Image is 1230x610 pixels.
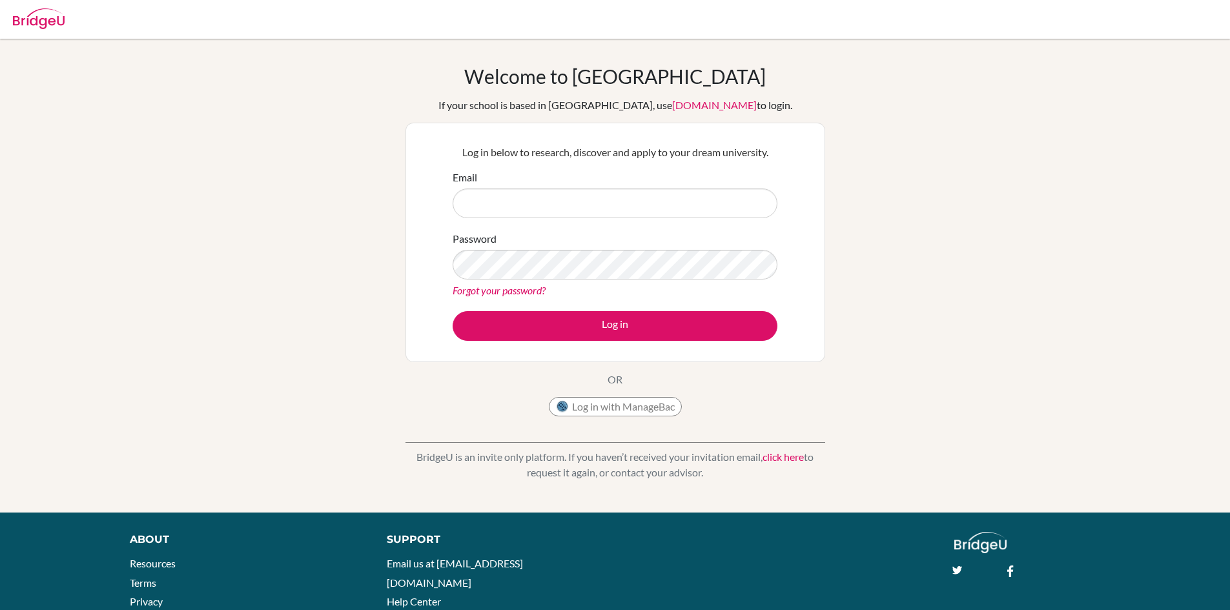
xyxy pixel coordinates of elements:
[387,532,600,547] div: Support
[453,311,777,341] button: Log in
[405,449,825,480] p: BridgeU is an invite only platform. If you haven’t received your invitation email, to request it ...
[13,8,65,29] img: Bridge-U
[387,595,441,607] a: Help Center
[130,532,358,547] div: About
[954,532,1007,553] img: logo_white@2x-f4f0deed5e89b7ecb1c2cc34c3e3d731f90f0f143d5ea2071677605dd97b5244.png
[453,284,546,296] a: Forgot your password?
[453,170,477,185] label: Email
[130,576,156,589] a: Terms
[130,595,163,607] a: Privacy
[763,451,804,463] a: click here
[438,97,792,113] div: If your school is based in [GEOGRAPHIC_DATA], use to login.
[464,65,766,88] h1: Welcome to [GEOGRAPHIC_DATA]
[130,557,176,569] a: Resources
[672,99,757,111] a: [DOMAIN_NAME]
[453,231,497,247] label: Password
[387,557,523,589] a: Email us at [EMAIL_ADDRESS][DOMAIN_NAME]
[453,145,777,160] p: Log in below to research, discover and apply to your dream university.
[549,397,682,416] button: Log in with ManageBac
[608,372,622,387] p: OR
